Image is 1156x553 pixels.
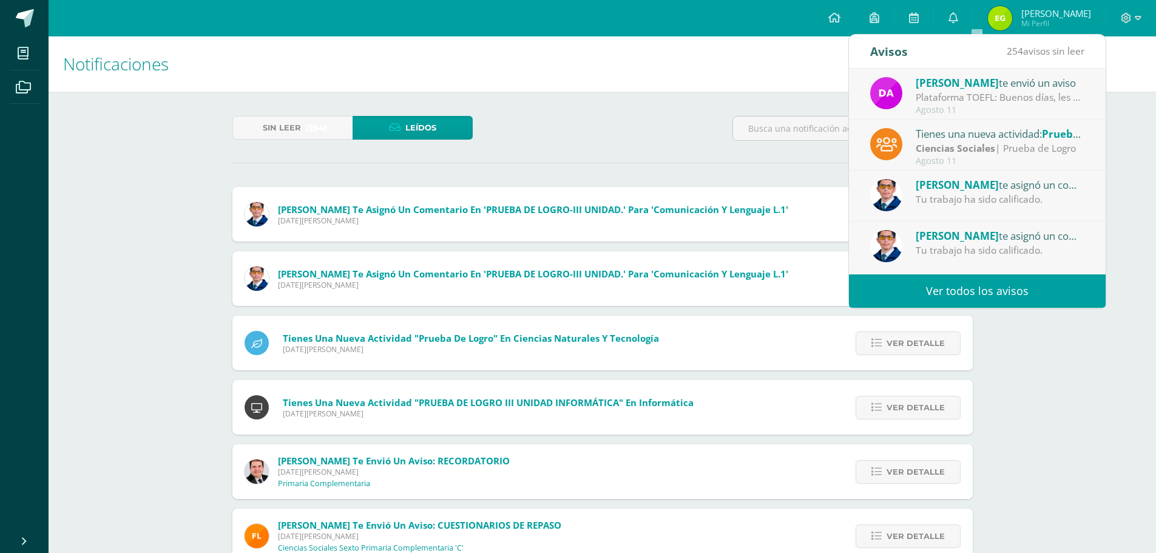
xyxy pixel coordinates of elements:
[245,524,269,548] img: 00e92e5268842a5da8ad8efe5964f981.png
[245,202,269,226] img: 059ccfba660c78d33e1d6e9d5a6a4bb6.png
[278,479,370,489] p: Primaria Complementaria
[1021,18,1091,29] span: Mi Perfil
[733,117,972,140] input: Busca una notificación aquí
[916,177,1084,192] div: te asignó un comentario en 'Análisis de texto sobre la tecnología en el trabajo.' para 'Productiv...
[353,116,473,140] a: Leídos
[278,268,788,280] span: [PERSON_NAME] te asignó un comentario en 'PRUEBA DE LOGRO-III UNIDAD.' para 'Comunicación y Lengu...
[306,117,327,139] span: (254)
[916,141,995,155] strong: Ciencias Sociales
[405,117,436,139] span: Leídos
[1042,127,1124,141] span: Prueba de Logro
[278,215,788,226] span: [DATE][PERSON_NAME]
[1021,7,1091,19] span: [PERSON_NAME]
[849,274,1106,308] a: Ver todos los avisos
[916,126,1084,141] div: Tienes una nueva actividad:
[916,229,999,243] span: [PERSON_NAME]
[916,105,1084,115] div: Agosto 11
[916,75,1084,90] div: te envió un aviso
[870,179,902,211] img: 059ccfba660c78d33e1d6e9d5a6a4bb6.png
[63,52,169,75] span: Notificaciones
[916,141,1084,155] div: | Prueba de Logro
[887,332,945,355] span: Ver detalle
[232,116,353,140] a: Sin leer(254)
[870,230,902,262] img: 059ccfba660c78d33e1d6e9d5a6a4bb6.png
[278,203,788,215] span: [PERSON_NAME] te asignó un comentario en 'PRUEBA DE LOGRO-III UNIDAD.' para 'Comunicación y Lengu...
[278,467,510,477] span: [DATE][PERSON_NAME]
[916,90,1084,104] div: Plataforma TOEFL: Buenos días, les deseo un exitoso inicio de semana. Me comunico con ustedes par...
[988,6,1012,30] img: ad9f36509aab1feb172c6644ea95a3f4.png
[916,192,1084,206] div: Tu trabajo ha sido calificado.
[278,531,561,541] span: [DATE][PERSON_NAME]
[283,409,694,419] span: [DATE][PERSON_NAME]
[887,525,945,548] span: Ver detalle
[278,543,464,553] p: Ciencias Sociales Sexto Primaria Complementaria 'C'
[278,519,561,531] span: [PERSON_NAME] te envió un aviso: CUESTIONARIOS DE REPASO
[887,396,945,419] span: Ver detalle
[1007,44,1023,58] span: 254
[916,228,1084,243] div: te asignó un comentario en 'Cuestionario de análisis.' para 'Productividad y Desarrollo'
[263,117,301,139] span: Sin leer
[283,344,659,355] span: [DATE][PERSON_NAME]
[245,266,269,291] img: 059ccfba660c78d33e1d6e9d5a6a4bb6.png
[870,77,902,109] img: 20293396c123fa1d0be50d4fd90c658f.png
[916,156,1084,166] div: Agosto 11
[916,243,1084,257] div: Tu trabajo ha sido calificado.
[283,332,659,344] span: Tienes una nueva actividad "Prueba de Logro" En Ciencias Naturales y Tecnología
[278,280,788,290] span: [DATE][PERSON_NAME]
[283,396,694,409] span: Tienes una nueva actividad "PRUEBA DE LOGRO III UNIDAD INFORMÁTICA" En Informática
[245,460,269,484] img: 57933e79c0f622885edf5cfea874362b.png
[916,178,999,192] span: [PERSON_NAME]
[278,455,510,467] span: [PERSON_NAME] te envió un aviso: RECORDATORIO
[870,35,908,68] div: Avisos
[887,461,945,483] span: Ver detalle
[916,76,999,90] span: [PERSON_NAME]
[1007,44,1084,58] span: avisos sin leer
